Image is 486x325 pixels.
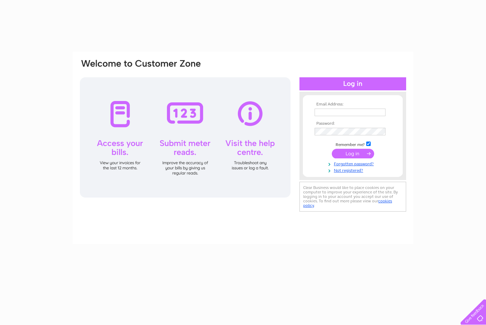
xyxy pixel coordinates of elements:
th: Password: [313,121,393,126]
a: Not registered? [315,167,393,173]
div: Clear Business would like to place cookies on your computer to improve your experience of the sit... [299,182,406,212]
a: cookies policy [303,199,392,208]
td: Remember me? [313,141,393,147]
input: Submit [332,149,374,158]
th: Email Address: [313,102,393,107]
a: Forgotten password? [315,160,393,167]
